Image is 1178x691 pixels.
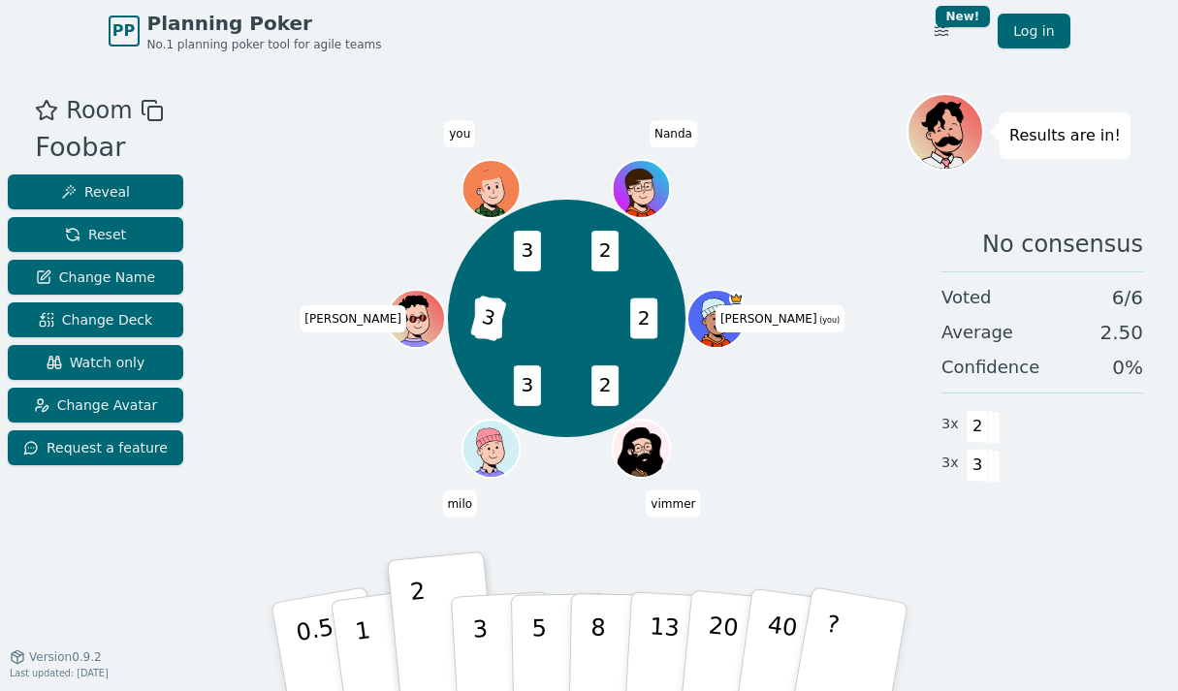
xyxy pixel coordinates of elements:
[34,395,158,415] span: Change Avatar
[408,578,433,683] p: 2
[470,296,507,342] span: 3
[941,414,959,435] span: 3 x
[65,225,126,244] span: Reset
[147,10,382,37] span: Planning Poker
[631,298,658,339] span: 2
[8,217,183,252] button: Reset
[147,37,382,52] span: No.1 planning poker tool for agile teams
[35,128,163,168] div: Foobar
[36,267,155,287] span: Change Name
[967,449,989,482] span: 3
[35,93,58,128] button: Add as favourite
[442,489,477,517] span: Click to change your name
[29,649,102,665] span: Version 0.9.2
[1112,354,1143,381] span: 0 %
[967,410,989,443] span: 2
[61,182,130,202] span: Reveal
[1099,319,1143,346] span: 2.50
[514,231,541,271] span: 3
[66,93,132,128] span: Room
[924,14,959,48] button: New!
[8,430,183,465] button: Request a feature
[689,292,744,346] button: Click to change your avatar
[47,353,145,372] span: Watch only
[729,292,744,306] span: bartholomew is the host
[591,231,619,271] span: 2
[941,453,959,474] span: 3 x
[941,319,1013,346] span: Average
[998,14,1069,48] a: Log in
[109,10,382,52] a: PPPlanning PokerNo.1 planning poker tool for agile teams
[646,489,700,517] span: Click to change your name
[475,298,502,339] span: 2
[716,305,844,332] span: Click to change your name
[8,345,183,380] button: Watch only
[23,438,168,457] span: Request a feature
[8,388,183,423] button: Change Avatar
[817,316,841,325] span: (you)
[514,365,541,406] span: 3
[650,120,697,147] span: Click to change your name
[300,305,406,332] span: Click to change your name
[10,649,102,665] button: Version0.9.2
[1009,122,1121,149] p: Results are in!
[941,284,992,311] span: Voted
[10,668,109,678] span: Last updated: [DATE]
[112,19,135,43] span: PP
[941,354,1039,381] span: Confidence
[39,310,152,330] span: Change Deck
[1112,284,1143,311] span: 6 / 6
[8,302,183,337] button: Change Deck
[8,174,183,209] button: Reveal
[8,260,183,295] button: Change Name
[444,120,475,147] span: Click to change your name
[591,365,619,406] span: 2
[936,6,991,27] div: New!
[982,229,1143,260] span: No consensus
